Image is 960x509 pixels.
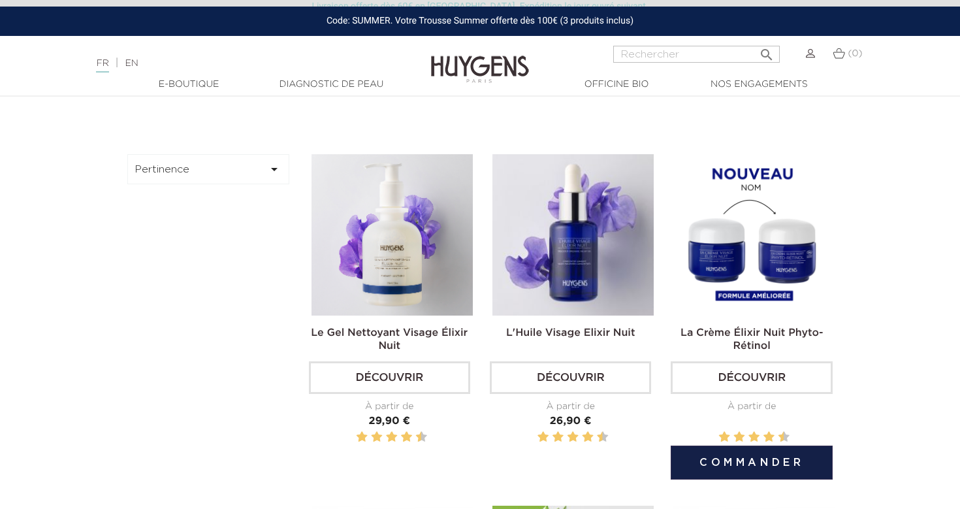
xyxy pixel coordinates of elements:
[600,429,606,446] label: 10
[490,361,651,394] a: Découvrir
[418,429,424,446] label: 10
[540,429,547,446] label: 2
[736,429,743,446] label: 4
[761,429,763,446] label: 7
[359,429,365,446] label: 2
[776,429,778,446] label: 9
[680,328,823,352] a: La Crème Élixir Nuit Phyto-Rétinol
[383,429,385,446] label: 5
[721,429,728,446] label: 2
[751,429,758,446] label: 6
[759,43,775,59] i: 
[311,328,468,352] a: Le Gel Nettoyant Visage Élixir Nuit
[431,35,529,85] img: Huygens
[535,429,537,446] label: 1
[671,400,832,414] div: À partir de
[746,429,748,446] label: 5
[565,429,567,446] label: 5
[127,154,289,184] button: Pertinence
[550,416,592,427] span: 26,90 €
[309,400,470,414] div: À partir de
[551,78,682,91] a: Officine Bio
[755,42,778,59] button: 
[550,429,552,446] label: 3
[594,429,596,446] label: 9
[266,161,282,177] i: 
[389,429,395,446] label: 6
[584,429,591,446] label: 8
[354,429,356,446] label: 1
[490,400,651,414] div: À partir de
[266,78,396,91] a: Diagnostic de peau
[580,429,582,446] label: 7
[398,429,400,446] label: 7
[671,446,832,480] button: Commander
[569,429,576,446] label: 6
[368,416,410,427] span: 29,90 €
[694,78,824,91] a: Nos engagements
[374,429,380,446] label: 4
[613,46,780,63] input: Rechercher
[555,429,562,446] label: 4
[506,328,635,338] a: L'Huile Visage Elixir Nuit
[780,429,787,446] label: 10
[89,56,390,71] div: |
[731,429,733,446] label: 3
[369,429,371,446] label: 3
[312,154,473,316] img: Le Gel nettoyant visage élixir nuit
[404,429,410,446] label: 8
[848,49,862,58] span: (0)
[123,78,254,91] a: E-Boutique
[125,59,138,68] a: EN
[492,154,654,316] img: L'Huile Visage Elixir Nuit
[413,429,415,446] label: 9
[96,59,108,73] a: FR
[671,361,832,394] a: Découvrir
[766,429,773,446] label: 8
[716,429,718,446] label: 1
[309,361,470,394] a: Découvrir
